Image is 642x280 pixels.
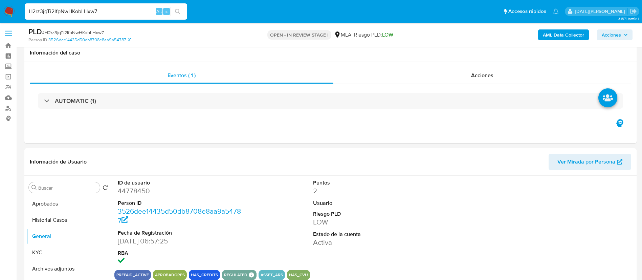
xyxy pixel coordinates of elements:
[30,49,631,56] h1: Información del caso
[630,8,637,15] a: Salir
[313,179,437,187] dt: Puntos
[471,71,493,79] span: Acciones
[267,30,331,40] p: OPEN - IN REVIEW STAGE I
[28,37,47,43] b: Person ID
[155,274,185,276] button: Aprobadores
[118,250,241,257] dt: RBA
[553,8,559,14] a: Notificaciones
[508,8,546,15] span: Accesos rápidos
[103,185,108,192] button: Volver al orden por defecto
[30,158,87,165] h1: Información de Usuario
[191,274,218,276] button: has_credits
[168,71,196,79] span: Eventos ( 1 )
[118,206,241,225] a: 3526dee14435d50db8708e8aa9a54787
[118,236,241,246] dd: [DATE] 06:57:25
[26,261,111,277] button: Archivos adjuntos
[28,26,42,37] b: PLD
[313,231,437,238] dt: Estado de la cuenta
[313,238,437,247] dd: Activa
[55,97,96,105] h3: AUTOMATIC (1)
[313,210,437,218] dt: Riesgo PLD
[538,29,589,40] button: AML Data Collector
[116,274,149,276] button: prepaid_active
[38,185,97,191] input: Buscar
[549,154,631,170] button: Ver Mirada por Persona
[557,154,615,170] span: Ver Mirada por Persona
[25,7,187,16] input: Buscar usuario o caso...
[354,31,393,39] span: Riesgo PLD:
[31,185,37,190] button: Buscar
[42,29,104,36] span: # H2rz3jqTi2IfpNwHKobLHxw7
[118,229,241,237] dt: Fecha de Registración
[313,217,437,227] dd: LOW
[118,179,241,187] dt: ID de usuario
[334,31,351,39] div: MLA
[575,8,627,15] p: lucia.neglia@mercadolibre.com
[118,186,241,196] dd: 44778450
[313,186,437,196] dd: 2
[48,37,131,43] a: 3526dee14435d50db8708e8aa9a54787
[224,274,247,276] button: regulated
[38,93,623,109] div: AUTOMATIC (1)
[156,8,162,15] span: Alt
[602,29,621,40] span: Acciones
[597,29,633,40] button: Acciones
[26,212,111,228] button: Historial Casos
[165,8,168,15] span: s
[26,228,111,244] button: General
[261,274,283,276] button: asset_ars
[382,31,393,39] span: LOW
[26,196,111,212] button: Aprobados
[118,199,241,207] dt: Person ID
[543,29,584,40] b: AML Data Collector
[289,274,308,276] button: has_cvu
[26,244,111,261] button: KYC
[313,199,437,207] dt: Usuario
[171,7,184,16] button: search-icon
